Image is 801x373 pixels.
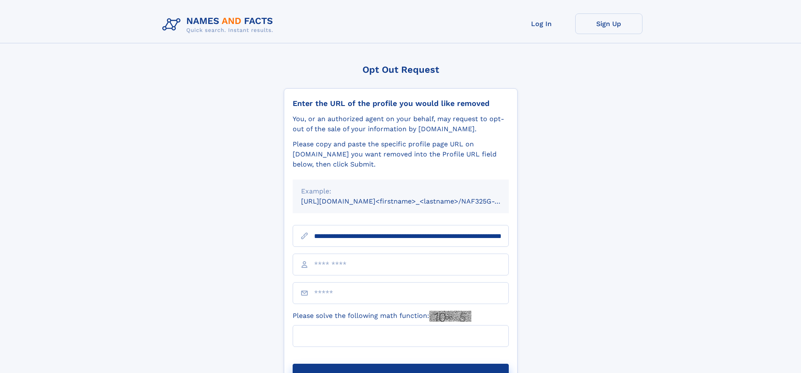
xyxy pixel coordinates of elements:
[284,64,518,75] div: Opt Out Request
[301,197,525,205] small: [URL][DOMAIN_NAME]<firstname>_<lastname>/NAF325G-xxxxxxxx
[159,13,280,36] img: Logo Names and Facts
[575,13,642,34] a: Sign Up
[293,99,509,108] div: Enter the URL of the profile you would like removed
[293,311,471,322] label: Please solve the following math function:
[508,13,575,34] a: Log In
[301,186,500,196] div: Example:
[293,114,509,134] div: You, or an authorized agent on your behalf, may request to opt-out of the sale of your informatio...
[293,139,509,169] div: Please copy and paste the specific profile page URL on [DOMAIN_NAME] you want removed into the Pr...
